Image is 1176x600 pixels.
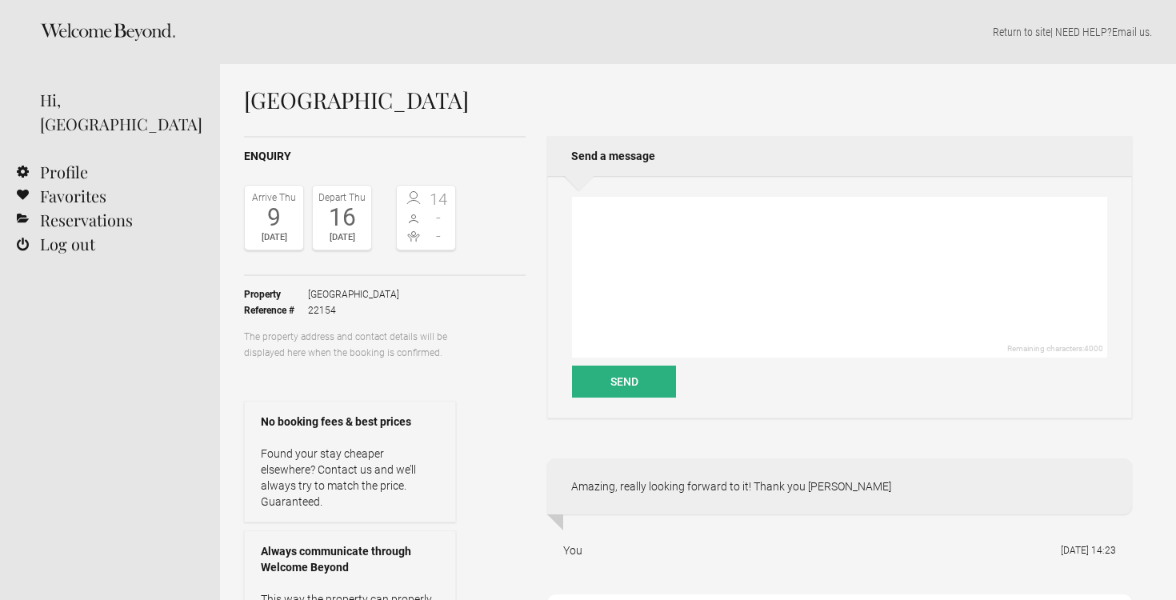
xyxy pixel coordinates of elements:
[1112,26,1150,38] a: Email us
[244,88,1132,112] h1: [GEOGRAPHIC_DATA]
[261,446,439,510] p: Found your stay cheaper elsewhere? Contact us and we’ll always try to match the price. Guaranteed.
[993,26,1050,38] a: Return to site
[249,206,299,230] div: 9
[317,190,367,206] div: Depart Thu
[244,302,308,318] strong: Reference #
[261,543,439,575] strong: Always communicate through Welcome Beyond
[308,302,399,318] span: 22154
[547,458,1132,514] div: Amazing, really looking forward to it! Thank you [PERSON_NAME]
[249,190,299,206] div: Arrive Thu
[317,206,367,230] div: 16
[244,24,1152,40] p: | NEED HELP? .
[244,329,456,361] p: The property address and contact details will be displayed here when the booking is confirmed.
[40,88,196,136] div: Hi, [GEOGRAPHIC_DATA]
[308,286,399,302] span: [GEOGRAPHIC_DATA]
[426,191,452,207] span: 14
[426,210,452,226] span: -
[563,542,582,558] div: You
[249,230,299,246] div: [DATE]
[1061,545,1116,556] flynt-date-display: [DATE] 14:23
[317,230,367,246] div: [DATE]
[547,136,1132,176] h2: Send a message
[244,286,308,302] strong: Property
[426,228,452,244] span: -
[261,414,439,430] strong: No booking fees & best prices
[572,366,676,398] button: Send
[244,148,526,165] h2: Enquiry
